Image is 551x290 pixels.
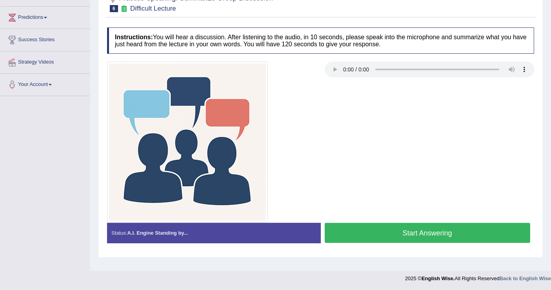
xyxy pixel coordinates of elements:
a: Success Stories [0,29,90,49]
div: 2025 © All Rights Reserved [405,271,551,282]
button: Start Answering [325,223,531,243]
small: Exam occurring question [120,5,128,13]
small: Difficult Lecture [130,5,176,12]
a: Back to English Wise [500,275,551,281]
strong: A.I. Engine Standing by... [127,230,188,236]
h4: You will hear a discussion. After listening to the audio, in 10 seconds, please speak into the mi... [107,27,534,54]
span: 6 [110,5,118,12]
strong: English Wise. [422,275,455,281]
a: Strategy Videos [0,51,90,71]
div: Status: [107,223,321,243]
a: Your Account [0,74,90,93]
b: Instructions: [115,34,153,40]
a: Predictions [0,7,90,26]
